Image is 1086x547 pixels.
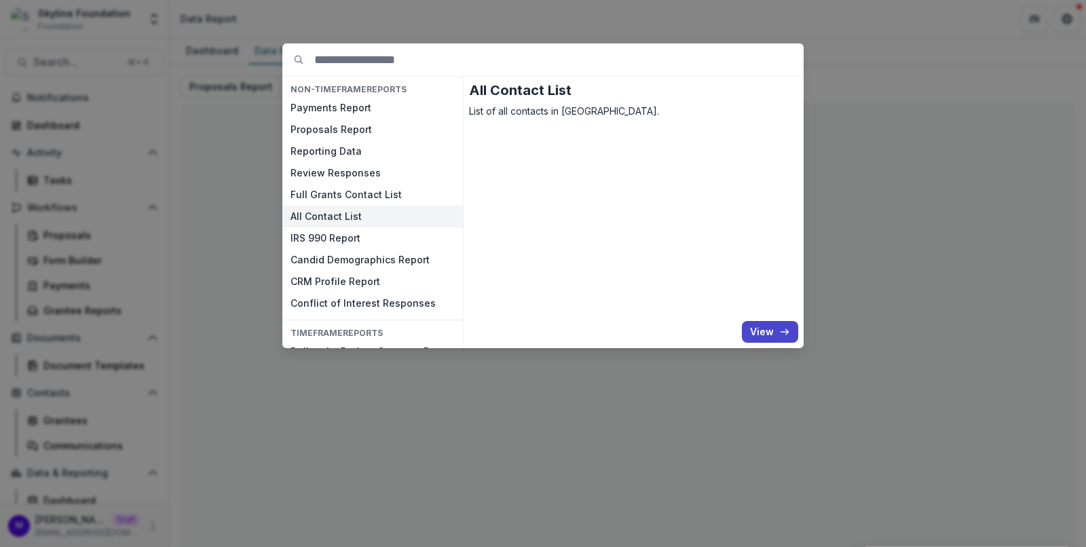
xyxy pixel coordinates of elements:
button: Full Grants Contact List [282,184,463,206]
p: List of all contacts in [GEOGRAPHIC_DATA]. [469,104,798,118]
button: Conflict of Interest Responses [282,293,463,314]
button: Dollars by Budget Category Report [282,341,463,363]
h2: All Contact List [469,82,798,98]
h4: NON-TIMEFRAME Reports [282,82,463,97]
button: IRS 990 Report [282,227,463,249]
button: View [742,321,798,343]
h4: TIMEFRAME Reports [282,326,463,341]
button: Candid Demographics Report [282,249,463,271]
button: Reporting Data [282,140,463,162]
button: Review Responses [282,162,463,184]
button: Proposals Report [282,119,463,140]
button: Payments Report [282,97,463,119]
button: All Contact List [282,206,463,227]
button: CRM Profile Report [282,271,463,293]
